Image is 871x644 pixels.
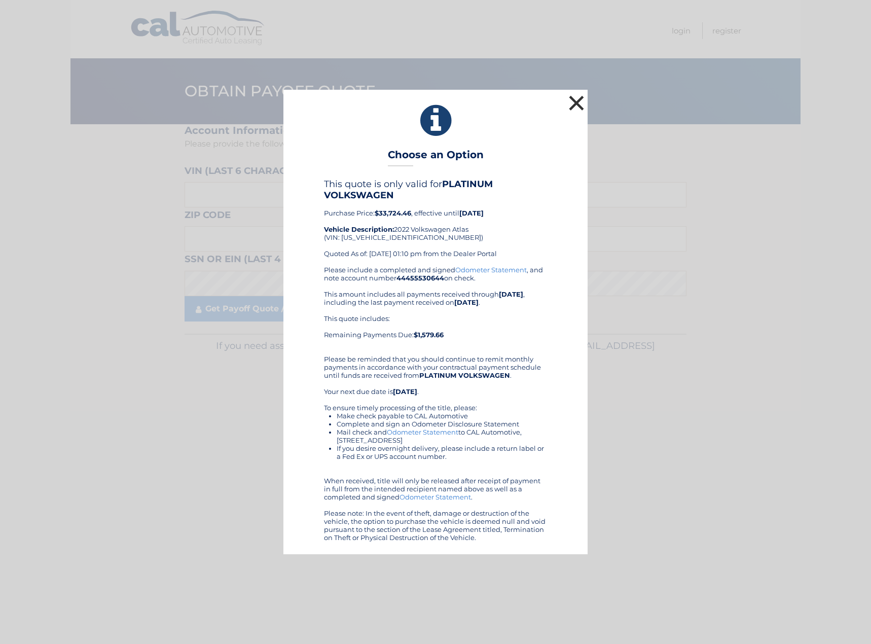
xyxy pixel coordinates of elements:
[419,371,510,379] b: PLATINUM VOLKSWAGEN
[337,444,547,460] li: If you desire overnight delivery, please include a return label or a Fed Ex or UPS account number.
[324,178,493,201] b: PLATINUM VOLKSWAGEN
[324,314,547,347] div: This quote includes: Remaining Payments Due:
[459,209,484,217] b: [DATE]
[499,290,523,298] b: [DATE]
[388,149,484,166] h3: Choose an Option
[375,209,411,217] b: $33,724.46
[393,387,417,396] b: [DATE]
[324,178,547,266] div: Purchase Price: , effective until 2022 Volkswagen Atlas (VIN: [US_VEHICLE_IDENTIFICATION_NUMBER])...
[324,178,547,201] h4: This quote is only valid for
[337,428,547,444] li: Mail check and to CAL Automotive, [STREET_ADDRESS]
[337,412,547,420] li: Make check payable to CAL Automotive
[566,93,587,113] button: ×
[400,493,471,501] a: Odometer Statement
[455,266,527,274] a: Odometer Statement
[396,274,444,282] b: 44455530644
[454,298,479,306] b: [DATE]
[414,331,444,339] b: $1,579.66
[387,428,458,436] a: Odometer Statement
[324,225,394,233] strong: Vehicle Description:
[324,266,547,542] div: Please include a completed and signed , and note account number on check. This amount includes al...
[337,420,547,428] li: Complete and sign an Odometer Disclosure Statement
